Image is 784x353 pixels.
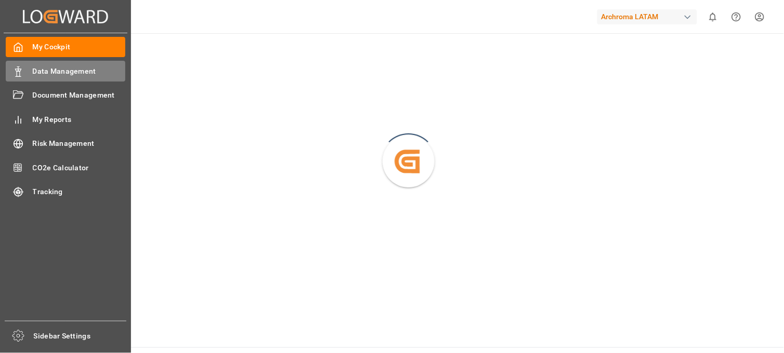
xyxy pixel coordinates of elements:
button: Help Center [725,5,748,29]
span: Data Management [33,66,126,77]
button: Archroma LATAM [597,7,701,26]
a: Document Management [6,85,125,105]
span: CO2e Calculator [33,162,126,173]
a: Risk Management [6,133,125,154]
span: My Reports [33,114,126,125]
span: Tracking [33,186,126,197]
a: My Reports [6,109,125,129]
span: Document Management [33,90,126,101]
span: My Cockpit [33,42,126,52]
span: Sidebar Settings [34,331,127,342]
a: CO2e Calculator [6,157,125,178]
a: My Cockpit [6,37,125,57]
button: show 0 new notifications [701,5,725,29]
span: Risk Management [33,138,126,149]
a: Tracking [6,182,125,202]
div: Archroma LATAM [597,9,697,24]
a: Data Management [6,61,125,81]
